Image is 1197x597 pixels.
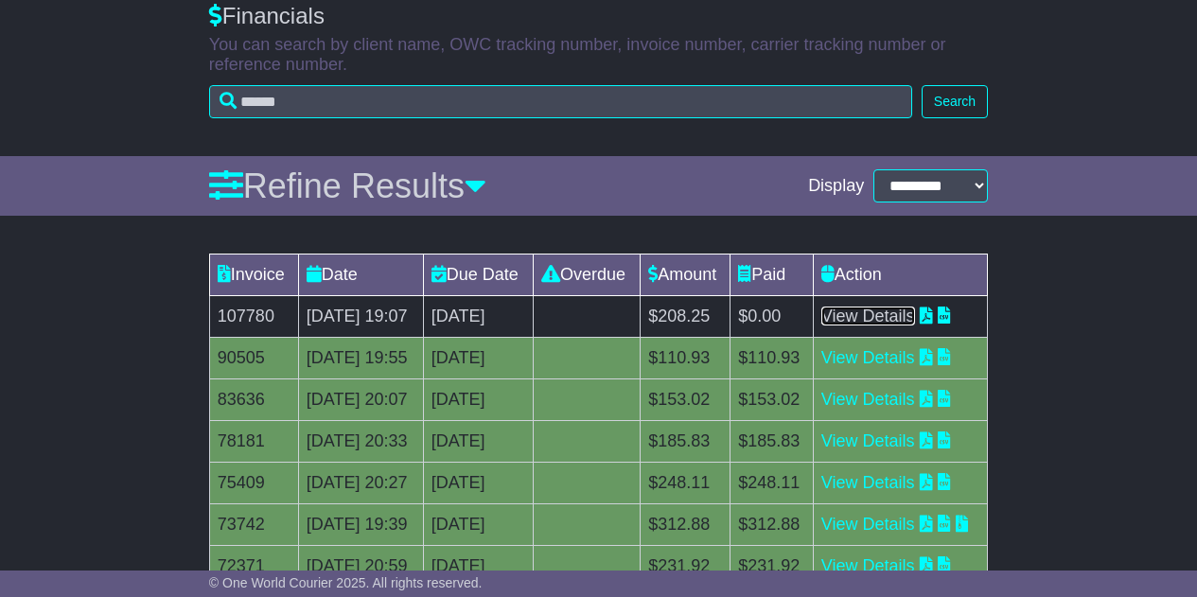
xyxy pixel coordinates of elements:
[298,296,423,338] td: [DATE] 19:07
[298,463,423,504] td: [DATE] 20:27
[423,338,533,379] td: [DATE]
[209,3,988,30] div: Financials
[209,338,298,379] td: 90505
[641,255,731,296] td: Amount
[641,546,731,588] td: $231.92
[423,379,533,421] td: [DATE]
[209,463,298,504] td: 75409
[298,421,423,463] td: [DATE] 20:33
[808,176,864,197] span: Display
[821,390,915,409] a: View Details
[298,546,423,588] td: [DATE] 20:59
[813,255,987,296] td: Action
[298,504,423,546] td: [DATE] 19:39
[731,296,814,338] td: $0.00
[731,504,814,546] td: $312.88
[641,338,731,379] td: $110.93
[209,167,486,205] a: Refine Results
[209,504,298,546] td: 73742
[821,348,915,367] a: View Details
[922,85,988,118] button: Search
[641,504,731,546] td: $312.88
[209,421,298,463] td: 78181
[641,296,731,338] td: $208.25
[731,546,814,588] td: $231.92
[298,338,423,379] td: [DATE] 19:55
[423,463,533,504] td: [DATE]
[209,379,298,421] td: 83636
[731,379,814,421] td: $153.02
[423,255,533,296] td: Due Date
[731,463,814,504] td: $248.11
[298,379,423,421] td: [DATE] 20:07
[423,504,533,546] td: [DATE]
[641,421,731,463] td: $185.83
[423,546,533,588] td: [DATE]
[209,546,298,588] td: 72371
[209,575,483,590] span: © One World Courier 2025. All rights reserved.
[821,307,915,325] a: View Details
[641,379,731,421] td: $153.02
[731,255,814,296] td: Paid
[641,463,731,504] td: $248.11
[731,421,814,463] td: $185.83
[423,421,533,463] td: [DATE]
[534,255,641,296] td: Overdue
[821,515,915,534] a: View Details
[821,556,915,575] a: View Details
[298,255,423,296] td: Date
[731,338,814,379] td: $110.93
[209,35,988,76] p: You can search by client name, OWC tracking number, invoice number, carrier tracking number or re...
[209,255,298,296] td: Invoice
[423,296,533,338] td: [DATE]
[821,473,915,492] a: View Details
[821,431,915,450] a: View Details
[209,296,298,338] td: 107780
